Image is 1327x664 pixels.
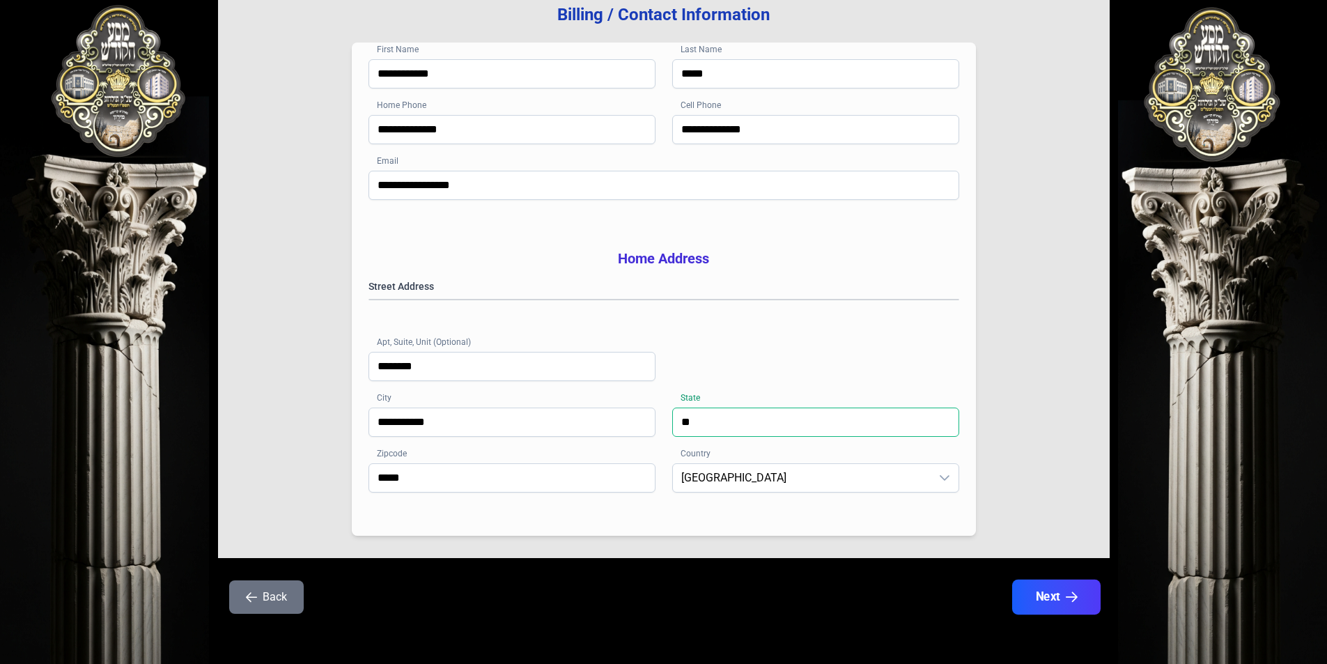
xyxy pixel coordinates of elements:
[1011,580,1100,615] button: Next
[229,580,304,614] button: Back
[673,464,931,492] span: United States
[240,3,1087,26] h3: Billing / Contact Information
[368,279,959,293] label: Street Address
[931,464,959,492] div: dropdown trigger
[368,249,959,268] h3: Home Address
